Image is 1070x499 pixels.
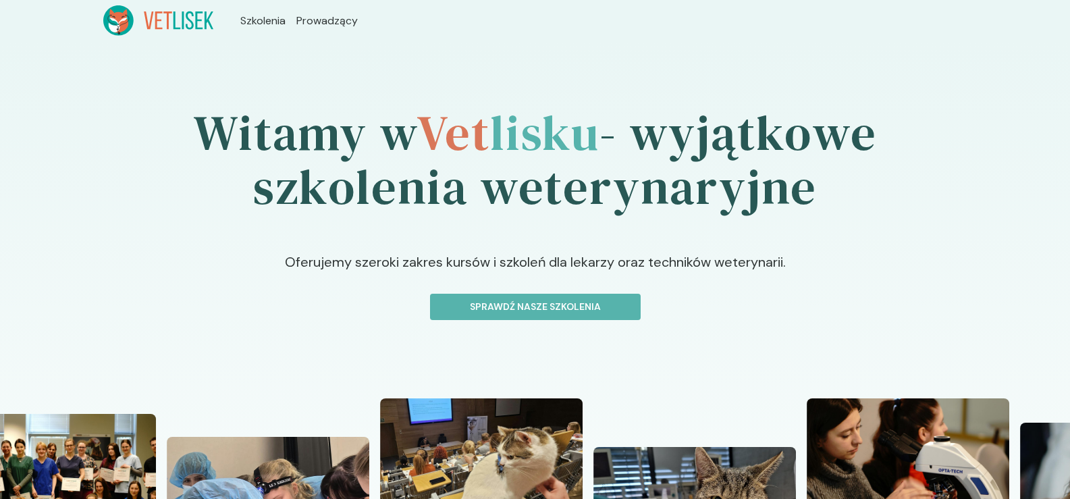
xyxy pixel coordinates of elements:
[490,99,599,166] span: lisku
[178,252,892,294] p: Oferujemy szeroki zakres kursów i szkoleń dla lekarzy oraz techników weterynarii.
[296,13,358,29] a: Prowadzący
[430,294,641,320] button: Sprawdź nasze szkolenia
[417,99,490,166] span: Vet
[103,68,967,252] h1: Witamy w - wyjątkowe szkolenia weterynaryjne
[442,300,629,314] p: Sprawdź nasze szkolenia
[240,13,286,29] a: Szkolenia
